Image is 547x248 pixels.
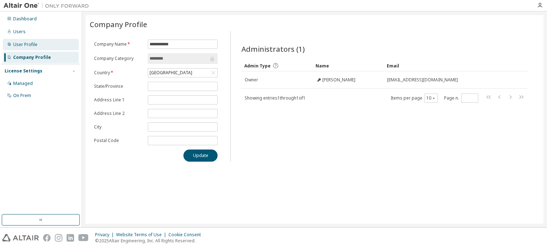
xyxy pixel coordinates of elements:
label: Postal Code [94,138,144,143]
div: Website Terms of Use [116,232,168,238]
span: [PERSON_NAME] [322,77,355,83]
button: 10 [426,95,436,101]
span: Showing entries 1 through 1 of 1 [245,95,306,101]
div: Managed [13,81,33,86]
img: Altair One [4,2,93,9]
span: Page n. [444,93,478,103]
label: Company Category [94,56,144,61]
div: Cookie Consent [168,232,205,238]
img: instagram.svg [55,234,62,242]
span: Items per page [391,93,438,103]
span: Administrators (1) [241,44,305,54]
p: © 2025 Altair Engineering, Inc. All Rights Reserved. [95,238,205,244]
div: License Settings [5,68,42,74]
span: Admin Type [244,63,271,69]
img: linkedin.svg [67,234,74,242]
div: Email [387,60,509,71]
div: On Prem [13,93,31,98]
div: [GEOGRAPHIC_DATA] [148,69,217,77]
label: City [94,124,144,130]
button: Update [183,150,218,162]
label: State/Province [94,83,144,89]
img: youtube.svg [78,234,89,242]
div: Name [316,60,381,71]
label: Company Name [94,41,144,47]
label: Country [94,70,144,76]
div: Dashboard [13,16,37,22]
div: User Profile [13,42,37,47]
span: Owner [245,77,258,83]
div: Company Profile [13,55,51,60]
div: Users [13,29,26,35]
label: Address Line 1 [94,97,144,103]
div: [GEOGRAPHIC_DATA] [149,69,193,77]
label: Address Line 2 [94,111,144,116]
div: Privacy [95,232,116,238]
img: altair_logo.svg [2,234,39,242]
span: Company Profile [90,19,147,29]
img: facebook.svg [43,234,51,242]
span: [EMAIL_ADDRESS][DOMAIN_NAME] [387,77,458,83]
